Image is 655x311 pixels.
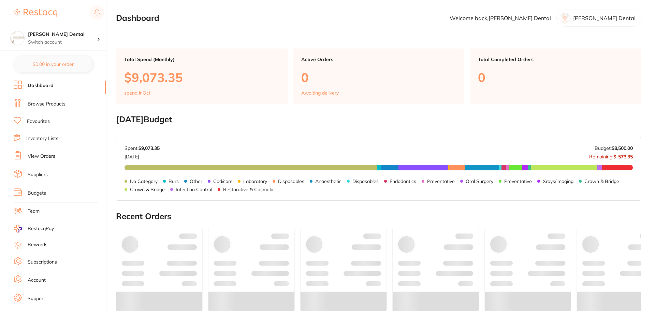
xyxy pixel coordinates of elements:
a: Team [28,208,40,215]
p: spend in Oct [124,90,150,96]
p: Laboratory [243,179,267,184]
p: Restorative & Cosmetic [223,187,275,192]
p: Other [190,179,202,184]
p: 0 [478,70,633,84]
p: [DATE] [125,151,160,159]
a: Active Orders0Awaiting delivery [293,48,465,104]
p: No Category [130,179,158,184]
p: Switch account [28,39,97,46]
a: Subscriptions [28,259,57,266]
p: Budget: [595,145,633,151]
a: Support [28,295,45,302]
p: Infection Control [176,187,212,192]
p: Endodontics [390,179,416,184]
strong: $9,073.35 [139,145,160,151]
p: Burs [169,179,179,184]
p: Crown & Bridge [584,179,619,184]
p: Total Completed Orders [478,57,633,62]
a: Total Completed Orders0 [470,48,641,104]
p: Disposables [278,179,304,184]
p: Oral Surgery [466,179,493,184]
p: Spent: [125,145,160,151]
p: Active Orders [301,57,456,62]
p: Anaesthetic [315,179,341,184]
p: Cad/cam [213,179,232,184]
p: Awaiting delivery [301,90,339,96]
a: Favourites [27,118,50,125]
a: Browse Products [28,101,65,108]
strong: $8,500.00 [612,145,633,151]
a: Total Spend (Monthly)$9,073.35spend inOct [116,48,288,104]
p: Xrays/imaging [543,179,573,184]
a: Budgets [28,190,46,197]
h2: Recent Orders [116,212,641,221]
p: Remaining: [589,151,633,159]
a: Suppliers [28,171,48,178]
p: Preventative [427,179,455,184]
a: Account [28,277,46,284]
p: Crown & Bridge [130,187,165,192]
a: Inventory Lists [26,135,58,142]
a: Restocq Logo [14,5,57,21]
img: RestocqPay [14,225,22,232]
a: Dashboard [28,82,54,89]
span: RestocqPay [28,225,54,232]
strong: $-573.35 [613,154,633,160]
h2: [DATE] Budget [116,115,641,124]
a: View Orders [28,153,55,160]
a: RestocqPay [14,225,54,232]
p: [PERSON_NAME] Dental [573,15,636,21]
p: Total Spend (Monthly) [124,57,279,62]
p: 0 [301,70,456,84]
a: Rewards [28,241,47,248]
h4: Hornsby Dental [28,31,97,38]
img: Hornsby Dental [11,31,24,45]
p: Preventative [504,179,532,184]
p: Welcome back, [PERSON_NAME] Dental [450,15,551,21]
h2: Dashboard [116,13,159,23]
p: Disposables [352,179,379,184]
img: Restocq Logo [14,9,57,17]
p: $9,073.35 [124,70,279,84]
button: $0.00 in your order [14,56,92,72]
